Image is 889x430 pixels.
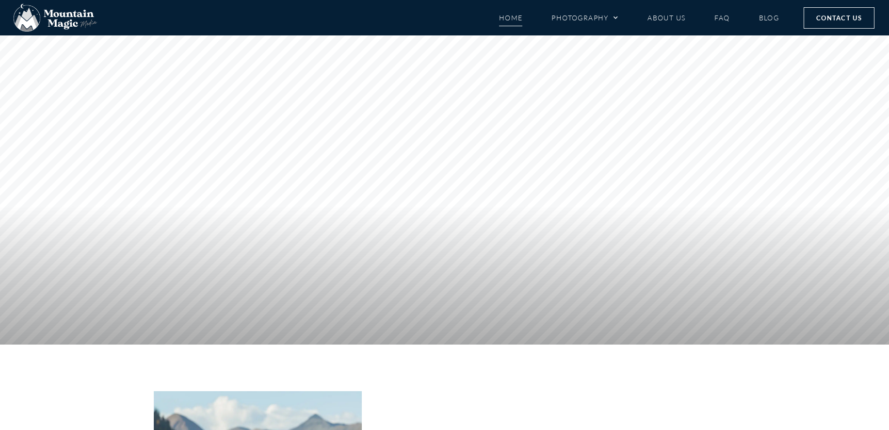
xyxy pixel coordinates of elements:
[499,9,779,26] nav: Menu
[759,9,779,26] a: Blog
[14,4,97,32] img: Mountain Magic Media photography logo Crested Butte Photographer
[804,7,874,29] a: Contact Us
[714,9,729,26] a: FAQ
[816,13,862,23] span: Contact Us
[647,9,685,26] a: About Us
[551,9,618,26] a: Photography
[499,9,523,26] a: Home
